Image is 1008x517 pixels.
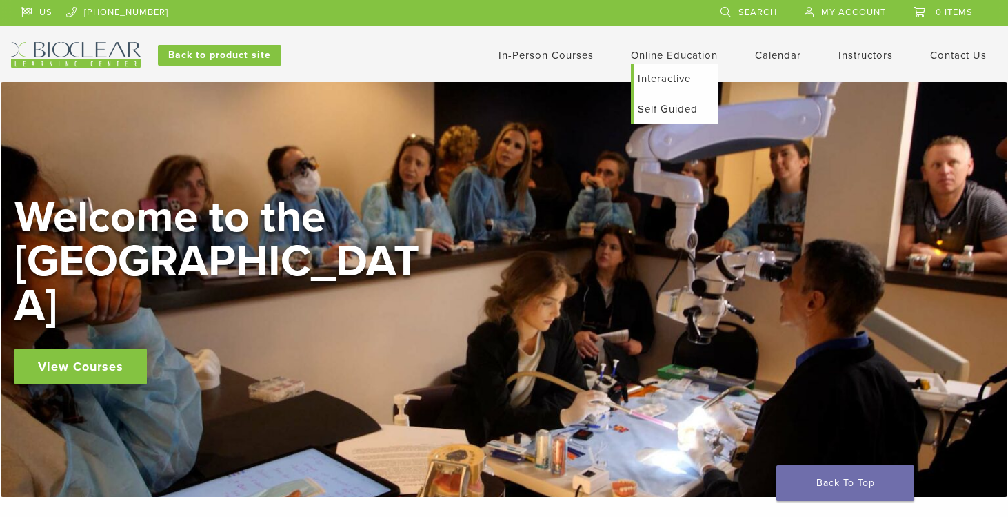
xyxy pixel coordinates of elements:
img: Bioclear [11,42,141,68]
span: Search [738,7,777,18]
a: Interactive [634,64,718,94]
h2: Welcome to the [GEOGRAPHIC_DATA] [14,195,428,328]
a: View Courses [14,349,147,384]
a: Calendar [755,49,801,61]
a: Contact Us [930,49,987,61]
a: Online Education [631,49,718,61]
a: Self Guided [634,94,718,124]
a: Back To Top [776,465,914,501]
a: Back to product site [158,45,281,66]
span: My Account [821,7,886,18]
span: 0 items [936,7,973,18]
a: Instructors [838,49,893,61]
a: In-Person Courses [498,49,594,61]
